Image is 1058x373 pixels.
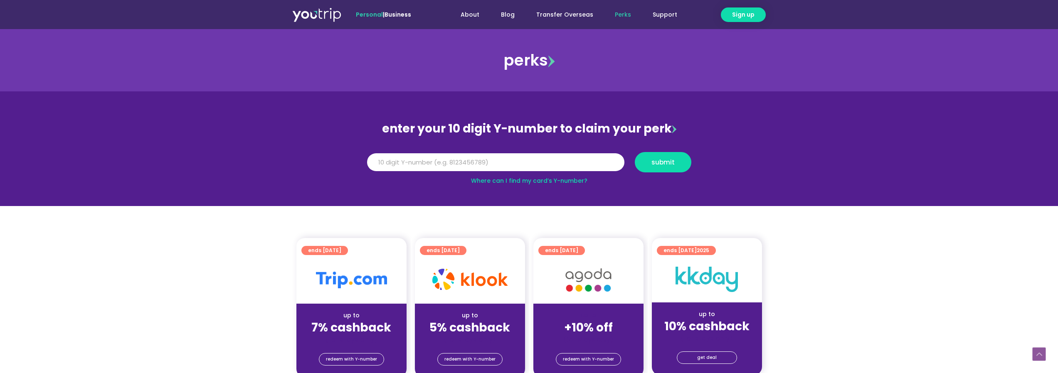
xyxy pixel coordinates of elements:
[651,159,675,165] span: submit
[490,7,525,22] a: Blog
[427,246,460,255] span: ends [DATE]
[697,352,717,363] span: get deal
[434,7,688,22] nav: Menu
[697,247,709,254] span: 2025
[367,153,624,172] input: 10 digit Y-number (e.g. 8123456789)
[721,7,766,22] a: Sign up
[308,246,341,255] span: ends [DATE]
[663,246,709,255] span: ends [DATE]
[319,353,384,366] a: redeem with Y-number
[450,7,490,22] a: About
[471,177,587,185] a: Where can I find my card’s Y-number?
[429,319,510,336] strong: 5% cashback
[564,319,613,336] strong: +10% off
[326,353,377,365] span: redeem with Y-number
[581,311,596,319] span: up to
[301,246,348,255] a: ends [DATE]
[525,7,604,22] a: Transfer Overseas
[556,353,621,366] a: redeem with Y-number
[356,10,383,19] span: Personal
[635,152,691,172] button: submit
[563,353,614,365] span: redeem with Y-number
[538,246,585,255] a: ends [DATE]
[444,353,496,365] span: redeem with Y-number
[657,246,716,255] a: ends [DATE]2025
[545,246,578,255] span: ends [DATE]
[658,310,755,319] div: up to
[437,353,503,366] a: redeem with Y-number
[677,351,737,364] a: get deal
[732,10,755,19] span: Sign up
[303,335,400,344] div: (for stays only)
[303,311,400,320] div: up to
[604,7,642,22] a: Perks
[311,319,391,336] strong: 7% cashback
[367,152,691,179] form: Y Number
[642,7,688,22] a: Support
[356,10,411,19] span: |
[363,118,695,140] div: enter your 10 digit Y-number to claim your perk
[540,335,637,344] div: (for stays only)
[664,318,750,334] strong: 10% cashback
[422,335,518,344] div: (for stays only)
[422,311,518,320] div: up to
[420,246,466,255] a: ends [DATE]
[385,10,411,19] a: Business
[658,334,755,343] div: (for stays only)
